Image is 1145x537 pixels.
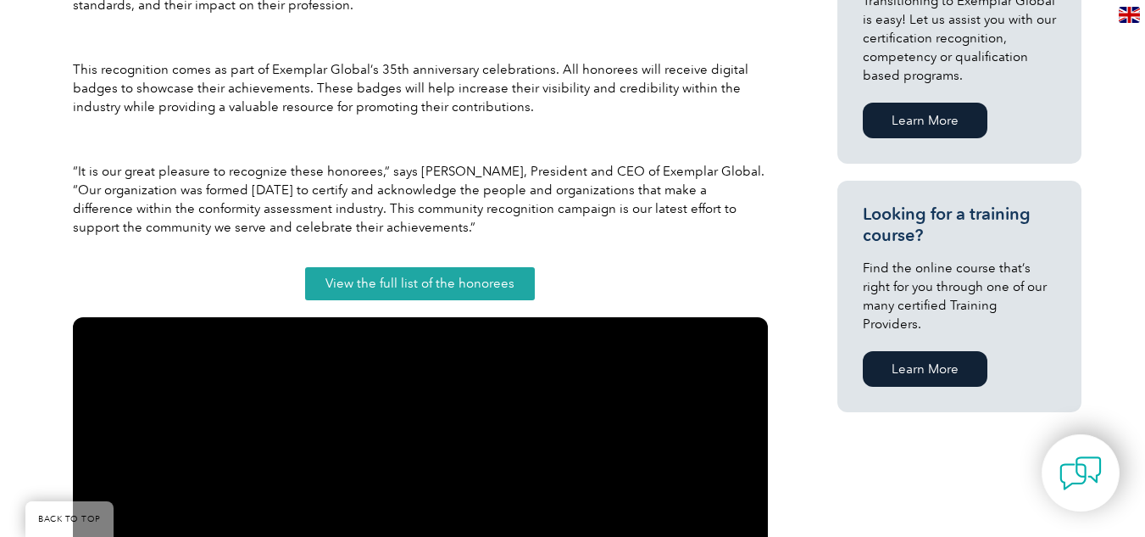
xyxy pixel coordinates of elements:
img: en [1119,7,1140,23]
p: “It is our great pleasure to recognize these honorees,” says [PERSON_NAME], President and CEO of ... [73,162,768,237]
p: This recognition comes as part of Exemplar Global’s 35th anniversary celebrations. All honorees w... [73,60,768,116]
a: View the full list of the honorees [305,267,535,300]
h3: Looking for a training course? [863,204,1056,246]
span: View the full list of the honorees [325,277,514,290]
img: contact-chat.png [1059,452,1102,495]
a: Learn More [863,351,987,387]
a: Learn More [863,103,987,138]
a: BACK TO TOP [25,501,114,537]
p: Find the online course that’s right for you through one of our many certified Training Providers. [863,259,1056,333]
